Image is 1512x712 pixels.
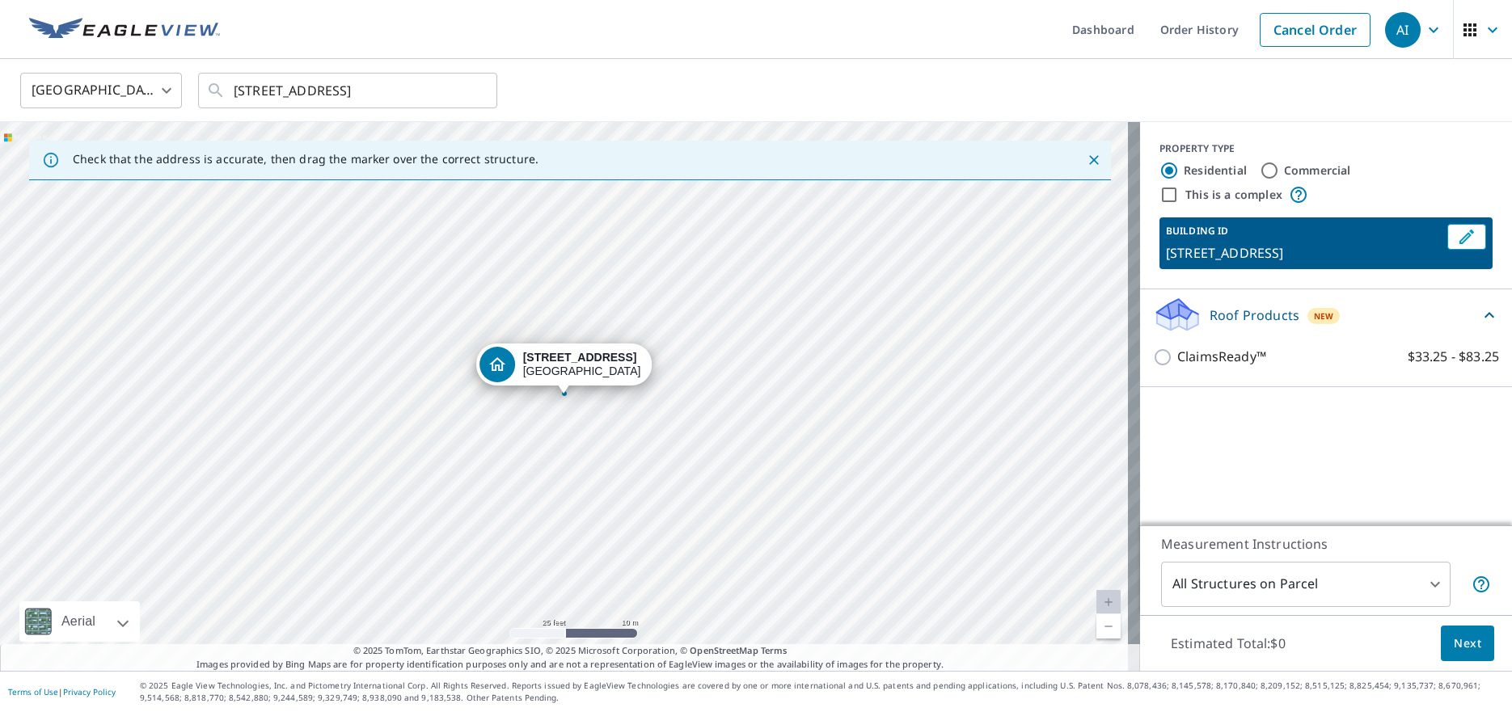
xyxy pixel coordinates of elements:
p: Estimated Total: $0 [1158,626,1299,661]
label: This is a complex [1185,187,1282,203]
span: Your report will include each building or structure inside the parcel boundary. In some cases, du... [1472,575,1491,594]
span: New [1314,310,1334,322]
p: BUILDING ID [1166,224,1228,238]
div: [GEOGRAPHIC_DATA] [523,351,641,378]
button: Close [1083,150,1104,171]
strong: [STREET_ADDRESS] [523,351,637,364]
p: ClaimsReady™ [1177,347,1266,367]
img: EV Logo [29,18,220,42]
div: Dropped pin, building 1, Residential property, 307 52nd St NW Canton, OH 44709 [476,343,653,394]
div: AI [1385,12,1421,48]
p: | [8,687,116,697]
p: © 2025 Eagle View Technologies, Inc. and Pictometry International Corp. All Rights Reserved. Repo... [140,680,1504,704]
div: All Structures on Parcel [1161,562,1451,607]
label: Commercial [1284,162,1351,179]
a: Terms [761,644,788,656]
a: Cancel Order [1260,13,1371,47]
div: Aerial [19,601,140,642]
p: Roof Products [1210,305,1299,325]
a: Current Level 20, Zoom Out [1096,614,1121,638]
input: Search by address or latitude-longitude [234,68,464,113]
label: Residential [1184,162,1247,179]
a: Privacy Policy [63,686,116,697]
button: Next [1441,626,1494,662]
p: Measurement Instructions [1161,534,1491,554]
p: Check that the address is accurate, then drag the marker over the correct structure. [73,152,538,166]
div: PROPERTY TYPE [1159,141,1493,156]
span: © 2025 TomTom, Earthstar Geographics SIO, © 2025 Microsoft Corporation, © [353,644,788,658]
a: Terms of Use [8,686,58,697]
span: Next [1454,634,1481,654]
button: Edit building 1 [1447,224,1486,250]
div: Roof ProductsNew [1153,296,1499,334]
a: Current Level 20, Zoom In Disabled [1096,590,1121,614]
div: [GEOGRAPHIC_DATA] [20,68,182,113]
p: [STREET_ADDRESS] [1166,243,1441,263]
div: Aerial [57,601,100,642]
a: OpenStreetMap [690,644,758,656]
p: $33.25 - $83.25 [1408,347,1499,367]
